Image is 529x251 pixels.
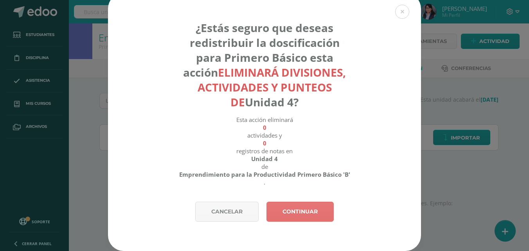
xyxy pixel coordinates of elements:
strong: 0 [263,139,266,147]
strong: eliminará divisiones, actividades y punteos de [198,65,346,109]
h4: ¿Estás seguro que deseas redistribuir la doscificación para Primero Básico esta acción Unidad 4? [178,20,351,109]
strong: Emprendimiento para la Productividad Primero Básico 'B' [179,170,350,178]
strong: Unidad 4 [251,155,278,163]
button: Close (Esc) [395,5,409,19]
a: Continuar [266,202,334,222]
strong: 0 [263,124,266,131]
a: Cancelar [195,202,259,222]
div: Esta acción eliminará actividades y registros de notas en de . [178,116,351,186]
